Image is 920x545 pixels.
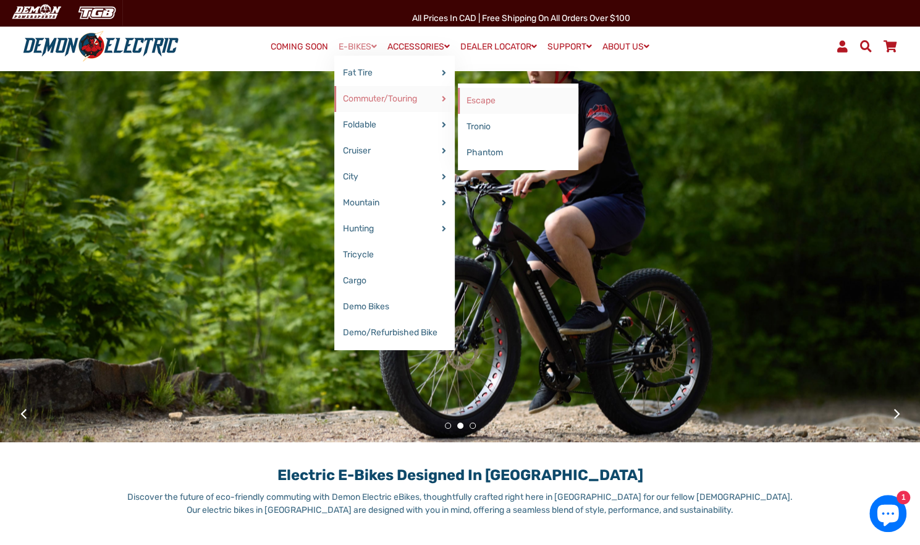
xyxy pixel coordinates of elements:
[6,2,65,23] img: Demon Electric
[334,268,455,294] a: Cargo
[334,86,455,112] a: Commuter/Touring
[334,294,455,320] a: Demo Bikes
[334,190,455,216] a: Mountain
[457,423,463,429] button: 2 of 3
[334,320,455,346] a: Demo/Refurbished Bike
[266,38,332,56] a: COMING SOON
[124,491,797,517] p: Discover the future of eco-friendly commuting with Demon Electric eBikes, thoughtfully crafted ri...
[458,88,578,114] a: Escape
[598,38,654,56] a: ABOUT US
[412,13,630,24] span: All Prices in CAD | Free shipping on all orders over $100
[334,138,455,164] a: Cruiser
[445,423,451,429] button: 1 of 3
[334,60,455,86] a: Fat Tire
[458,140,578,166] a: Phantom
[334,112,455,138] a: Foldable
[458,114,578,140] a: Tronio
[543,38,596,56] a: SUPPORT
[334,242,455,268] a: Tricycle
[19,30,183,62] img: Demon Electric logo
[456,38,541,56] a: DEALER LOCATOR
[334,164,455,190] a: City
[470,423,476,429] button: 3 of 3
[866,495,910,535] inbox-online-store-chat: Shopify online store chat
[334,216,455,242] a: Hunting
[72,2,122,23] img: TGB Canada
[334,38,381,56] a: E-BIKES
[383,38,454,56] a: ACCESSORIES
[124,454,797,484] h1: Electric E-Bikes Designed in [GEOGRAPHIC_DATA]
